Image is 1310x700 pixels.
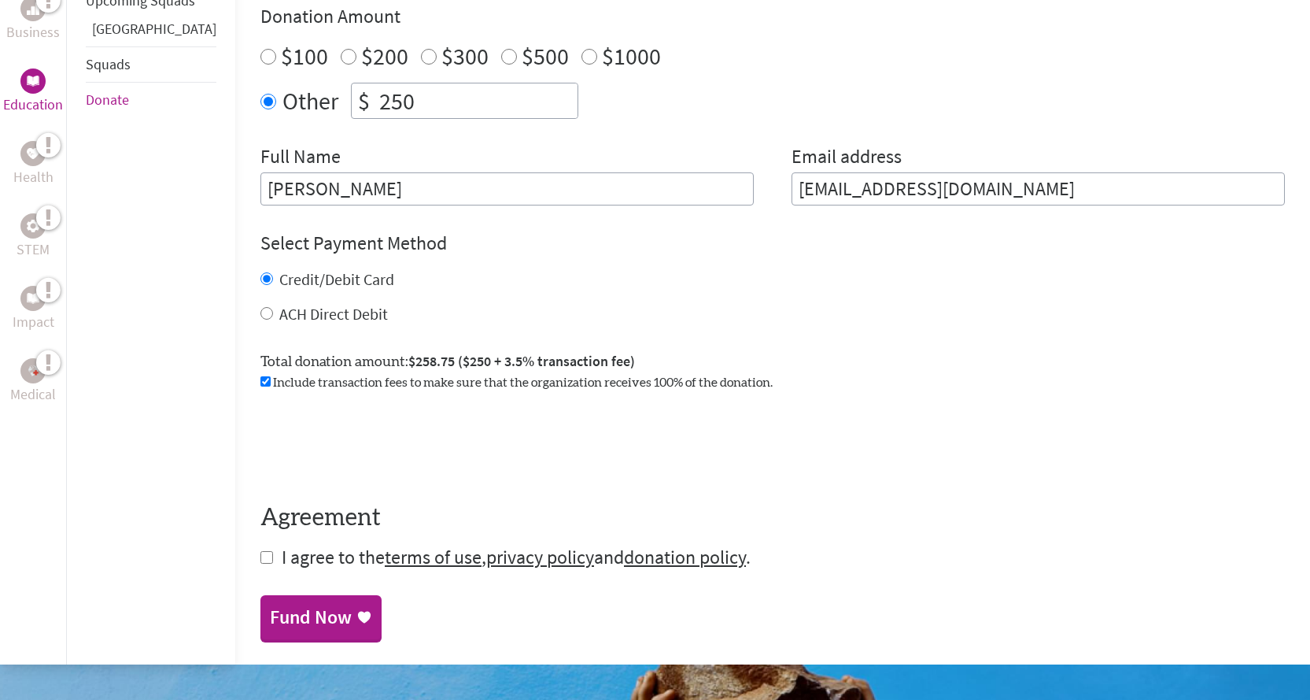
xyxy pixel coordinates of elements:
img: Business [27,2,39,15]
input: Your Email [792,172,1285,206]
div: Fund Now [270,605,352,630]
img: Health [27,148,39,158]
li: Squads [86,46,216,83]
a: Fund Now [260,595,382,639]
div: $ [352,83,376,118]
p: Health [13,166,54,188]
label: Full Name [260,144,341,172]
input: Enter Amount [376,83,578,118]
span: I agree to the , and . [282,545,751,569]
div: Education [20,69,46,94]
div: Medical [20,358,46,383]
a: HealthHealth [13,141,54,188]
p: STEM [17,239,50,261]
label: Total donation amount: [260,350,635,373]
label: Credit/Debit Card [279,269,394,289]
label: Email address [792,144,902,172]
a: terms of use [385,545,482,569]
div: Health [20,141,46,166]
a: ImpactImpact [13,286,54,333]
a: Donate [86,91,129,109]
label: $500 [522,41,569,71]
label: Other [282,83,338,119]
h4: Select Payment Method [260,231,1285,256]
span: Include transaction fees to make sure that the organization receives 100% of the donation. [273,376,773,389]
p: Business [6,21,60,43]
p: Education [3,94,63,116]
div: Impact [20,286,46,311]
p: Medical [10,383,56,406]
label: ACH Direct Debit [279,304,388,324]
iframe: reCAPTCHA [260,411,500,472]
label: $200 [361,41,408,71]
a: privacy policy [486,545,594,569]
label: $100 [281,41,328,71]
img: Education [27,76,39,87]
label: $300 [441,41,489,71]
img: STEM [27,219,39,231]
a: EducationEducation [3,69,63,116]
div: STEM [20,213,46,239]
img: Impact [27,293,39,304]
a: STEMSTEM [17,213,50,261]
a: Squads [86,55,131,73]
p: Impact [13,311,54,333]
a: donation policy [624,545,746,569]
img: Medical [27,365,39,377]
li: Donate [86,83,216,117]
h4: Donation Amount [260,4,1285,29]
input: Enter Full Name [260,172,754,206]
a: [GEOGRAPHIC_DATA] [92,20,216,38]
span: $258.75 ($250 + 3.5% transaction fee) [408,352,635,370]
li: Belize [86,18,216,46]
label: $1000 [602,41,661,71]
a: MedicalMedical [10,358,56,406]
h4: Agreement [260,504,1285,532]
